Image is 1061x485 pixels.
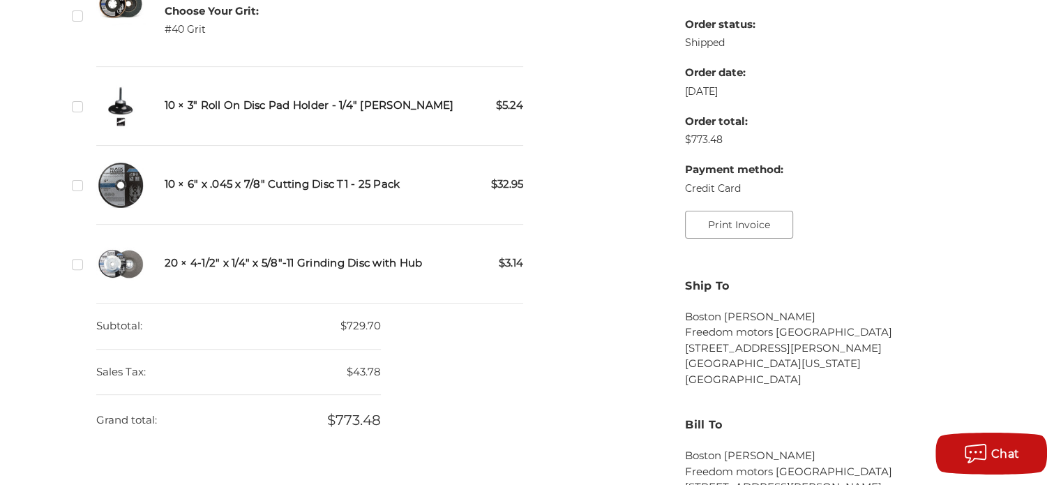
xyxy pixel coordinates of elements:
dt: Grand total: [96,398,157,443]
h5: 10 × 6" x .045 x 7/8" Cutting Disc T1 - 25 Pack [165,177,524,193]
dt: Sales Tax: [96,350,146,395]
span: $3.14 [499,255,523,271]
dd: #40 Grit [165,22,259,37]
li: [GEOGRAPHIC_DATA] [685,372,965,388]
li: [GEOGRAPHIC_DATA][US_STATE] [685,356,965,372]
span: $5.24 [496,98,523,114]
h3: Ship To [685,278,965,294]
li: Freedom motors [GEOGRAPHIC_DATA] [685,324,965,341]
dt: Subtotal: [96,304,142,349]
span: Chat [991,447,1020,461]
h5: 20 × 4-1/2" x 1/4" x 5/8"-11 Grinding Disc with Hub [165,255,524,271]
img: 6" x .045 x 7/8" Cutting Disc T1 [96,161,145,209]
dd: $773.48 [685,133,783,147]
img: 3" Roll On Disc Pad Holder - 1/4" Shank [96,82,145,130]
dd: $773.48 [96,395,381,445]
dt: Order date: [685,65,783,81]
li: [STREET_ADDRESS][PERSON_NAME] [685,341,965,357]
h3: Bill To [685,417,965,433]
img: BHA 4.5 Inch Grinding Wheel with 5/8 inch hub [96,239,145,288]
li: Boston [PERSON_NAME] [685,448,965,464]
button: Chat [935,433,1047,475]
button: Print Invoice [685,211,793,239]
li: Freedom motors [GEOGRAPHIC_DATA] [685,464,965,480]
dt: Choose Your Grit: [165,3,259,20]
li: Boston [PERSON_NAME] [685,309,965,325]
span: $32.95 [491,177,523,193]
dd: $43.78 [96,350,381,396]
dt: Payment method: [685,162,783,178]
dd: Shipped [685,36,783,50]
dt: Order status: [685,17,783,33]
dt: Order total: [685,114,783,130]
dd: [DATE] [685,84,783,99]
dd: Credit Card [685,181,783,196]
dd: $729.70 [96,304,381,350]
h5: 10 × 3" Roll On Disc Pad Holder - 1/4" [PERSON_NAME] [165,98,524,114]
